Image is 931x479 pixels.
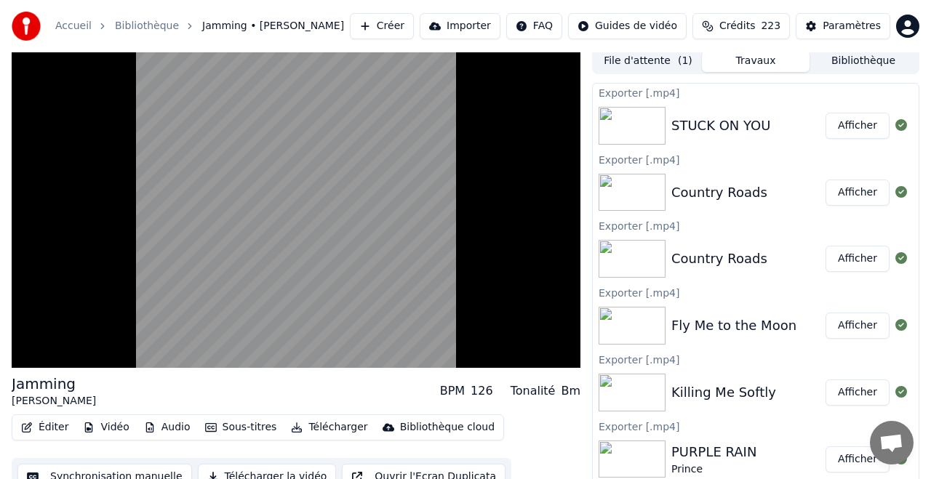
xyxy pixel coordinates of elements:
button: Télécharger [285,417,373,438]
div: Exporter [.mp4] [593,417,919,435]
div: Bm [561,382,580,400]
div: Country Roads [671,249,767,269]
div: 126 [471,382,493,400]
div: Fly Me to the Moon [671,315,796,336]
div: Exporter [.mp4] [593,217,919,234]
button: Créer [350,13,414,39]
button: Audio [138,417,196,438]
span: ( 1 ) [678,54,692,68]
button: Afficher [826,113,890,139]
button: Importer [420,13,500,39]
div: Jamming [12,374,96,394]
button: Crédits223 [692,13,790,39]
button: Afficher [826,379,890,406]
span: Jamming • [PERSON_NAME] [202,19,344,33]
img: youka [12,12,41,41]
span: Crédits [719,19,755,33]
button: Éditer [15,417,74,438]
div: Exporter [.mp4] [593,283,919,301]
button: Vidéo [77,417,135,438]
span: 223 [761,19,780,33]
button: Afficher [826,446,890,472]
a: Accueil [55,19,92,33]
div: Ouvrir le chat [870,421,914,464]
div: Killing Me Softly [671,382,776,403]
button: Afficher [826,313,890,339]
div: Exporter [.mp4] [593,150,919,168]
div: Tonalité [511,382,556,400]
div: Paramètres [823,19,881,33]
button: Bibliothèque [810,51,917,72]
div: Bibliothèque cloud [400,420,495,435]
button: Afficher [826,246,890,272]
nav: breadcrumb [55,19,344,33]
button: File d'attente [594,51,702,72]
button: Travaux [702,51,810,72]
button: Afficher [826,180,890,206]
button: Paramètres [796,13,890,39]
div: Country Roads [671,182,767,203]
div: PURPLE RAIN [671,442,756,462]
div: Prince [671,462,756,477]
div: Exporter [.mp4] [593,350,919,368]
button: Guides de vidéo [568,13,687,39]
button: Sous-titres [199,417,283,438]
button: FAQ [506,13,562,39]
a: Bibliothèque [115,19,179,33]
div: BPM [440,382,465,400]
div: [PERSON_NAME] [12,394,96,408]
div: Exporter [.mp4] [593,84,919,101]
div: STUCK ON YOU [671,116,770,136]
